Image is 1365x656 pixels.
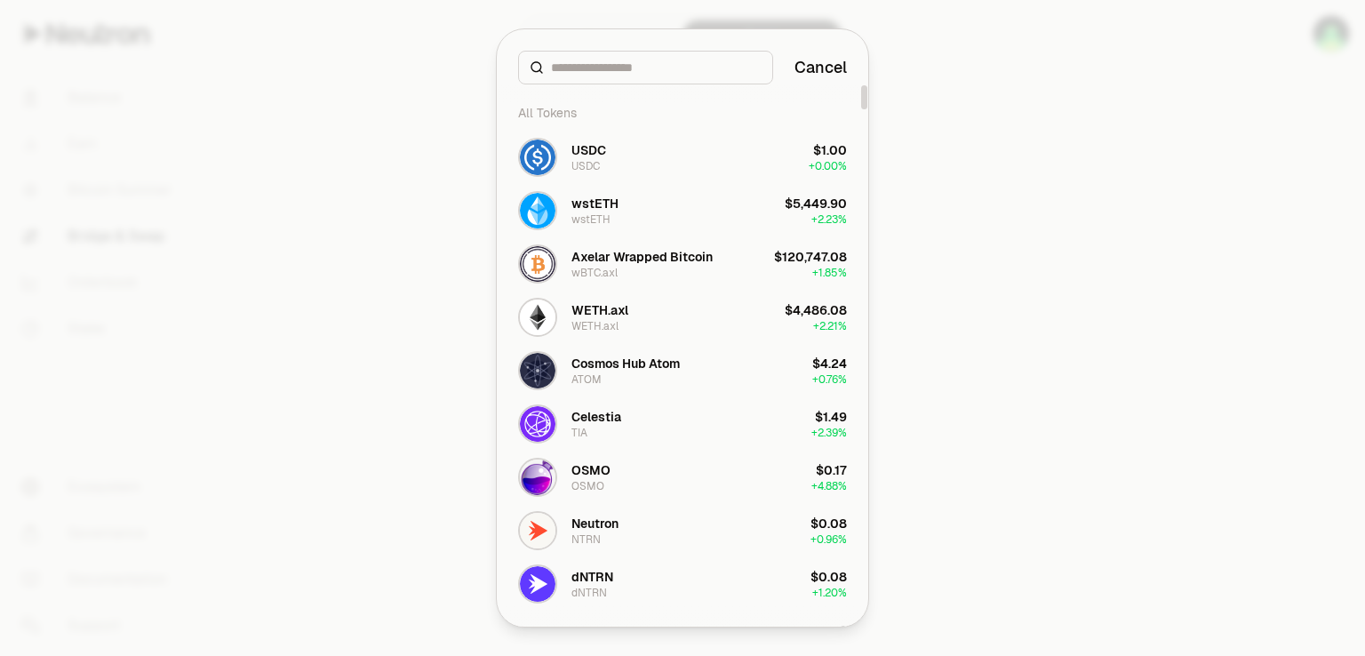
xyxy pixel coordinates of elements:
[507,451,858,504] button: OSMO LogoOSMOOSMO$0.17+4.88%
[812,355,847,372] div: $4.24
[813,319,847,333] span: + 2.21%
[794,55,847,80] button: Cancel
[507,131,858,184] button: USDC LogoUSDCUSDC$1.00+0.00%
[815,408,847,426] div: $1.49
[520,406,555,442] img: TIA Logo
[571,195,619,212] div: wstETH
[571,319,619,333] div: WETH.axl
[571,621,615,639] div: dATOM
[571,301,628,319] div: WETH.axl
[811,479,847,493] span: + 4.88%
[507,291,858,344] button: WETH.axl LogoWETH.axlWETH.axl$4,486.08+2.21%
[811,426,847,440] span: + 2.39%
[810,515,847,532] div: $0.08
[571,479,604,493] div: OSMO
[520,513,555,548] img: NTRN Logo
[812,372,847,387] span: + 0.76%
[571,248,713,266] div: Axelar Wrapped Bitcoin
[815,621,847,639] div: $5.10
[520,193,555,228] img: wstETH Logo
[520,353,555,388] img: ATOM Logo
[571,355,680,372] div: Cosmos Hub Atom
[571,141,606,159] div: USDC
[816,461,847,479] div: $0.17
[812,586,847,600] span: + 1.20%
[507,95,858,131] div: All Tokens
[812,266,847,280] span: + 1.85%
[813,141,847,159] div: $1.00
[507,184,858,237] button: wstETH LogowstETHwstETH$5,449.90+2.23%
[785,195,847,212] div: $5,449.90
[507,344,858,397] button: ATOM LogoCosmos Hub AtomATOM$4.24+0.76%
[571,408,621,426] div: Celestia
[571,568,613,586] div: dNTRN
[520,140,555,175] img: USDC Logo
[507,504,858,557] button: NTRN LogoNeutronNTRN$0.08+0.96%
[507,557,858,611] button: dNTRN LogodNTRNdNTRN$0.08+1.20%
[520,300,555,335] img: WETH.axl Logo
[571,426,587,440] div: TIA
[811,212,847,227] span: + 2.23%
[785,301,847,319] div: $4,486.08
[774,248,847,266] div: $120,747.08
[571,372,602,387] div: ATOM
[507,237,858,291] button: wBTC.axl LogoAxelar Wrapped BitcoinwBTC.axl$120,747.08+1.85%
[809,159,847,173] span: + 0.00%
[571,159,600,173] div: USDC
[571,586,607,600] div: dNTRN
[520,620,555,655] img: dATOM Logo
[810,532,847,547] span: + 0.96%
[571,461,611,479] div: OSMO
[571,532,601,547] div: NTRN
[571,266,618,280] div: wBTC.axl
[571,515,619,532] div: Neutron
[571,212,611,227] div: wstETH
[520,566,555,602] img: dNTRN Logo
[520,246,555,282] img: wBTC.axl Logo
[810,568,847,586] div: $0.08
[520,460,555,495] img: OSMO Logo
[507,397,858,451] button: TIA LogoCelestiaTIA$1.49+2.39%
